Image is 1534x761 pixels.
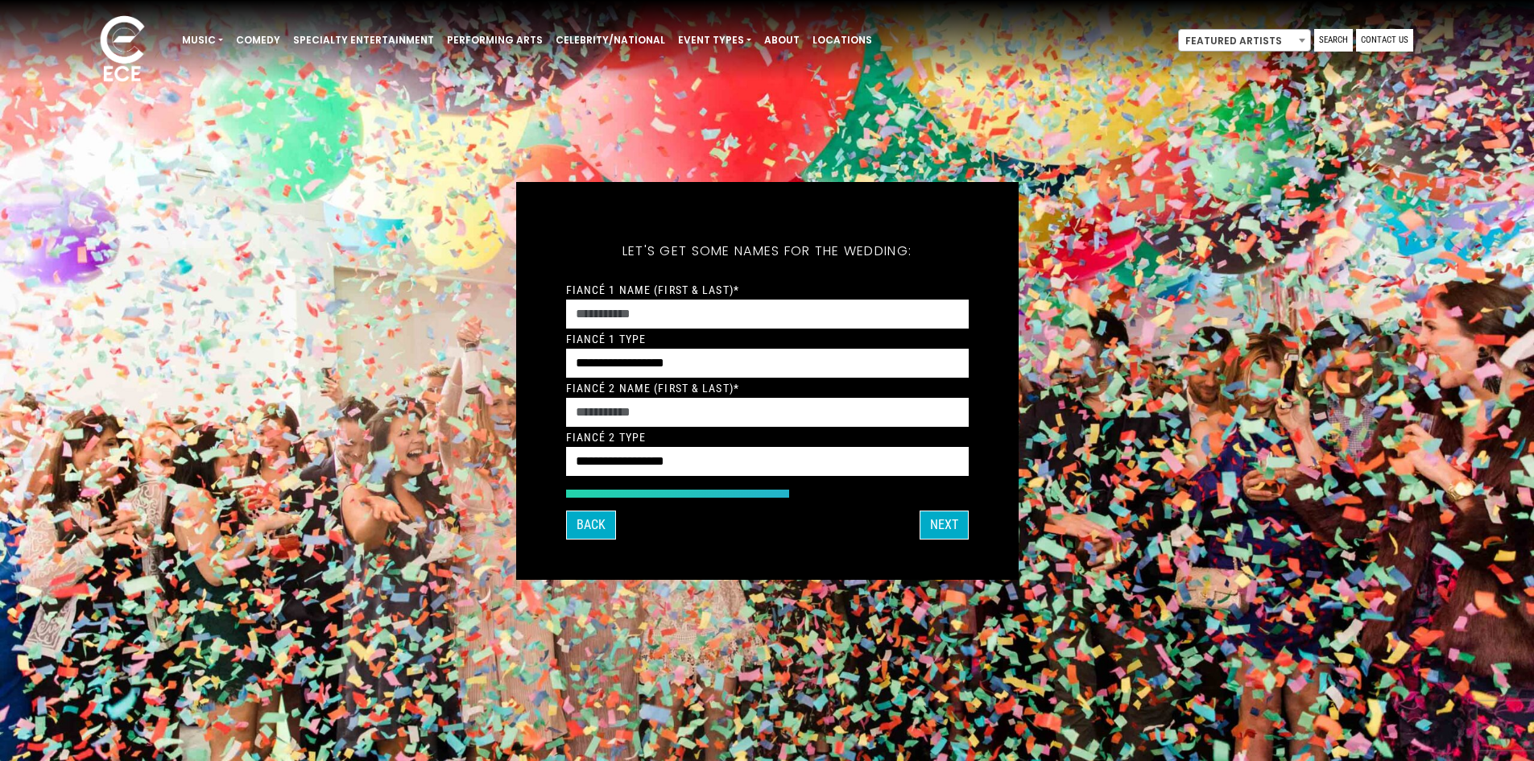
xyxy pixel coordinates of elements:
h5: Let's get some names for the wedding: [566,222,969,280]
a: Event Types [672,27,758,54]
a: Locations [806,27,879,54]
button: Back [566,511,616,540]
button: Next [920,511,969,540]
a: Specialty Entertainment [287,27,440,54]
a: Contact Us [1356,29,1413,52]
label: Fiancé 1 Name (First & Last)* [566,283,739,297]
label: Fiancé 2 Name (First & Last)* [566,381,739,395]
a: Performing Arts [440,27,549,54]
a: About [758,27,806,54]
img: ece_new_logo_whitev2-1.png [82,11,163,89]
a: Comedy [229,27,287,54]
label: Fiancé 2 Type [566,430,647,445]
span: Featured Artists [1178,29,1311,52]
a: Music [176,27,229,54]
label: Fiancé 1 Type [566,332,647,346]
a: Search [1314,29,1353,52]
a: Celebrity/National [549,27,672,54]
span: Featured Artists [1179,30,1310,52]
